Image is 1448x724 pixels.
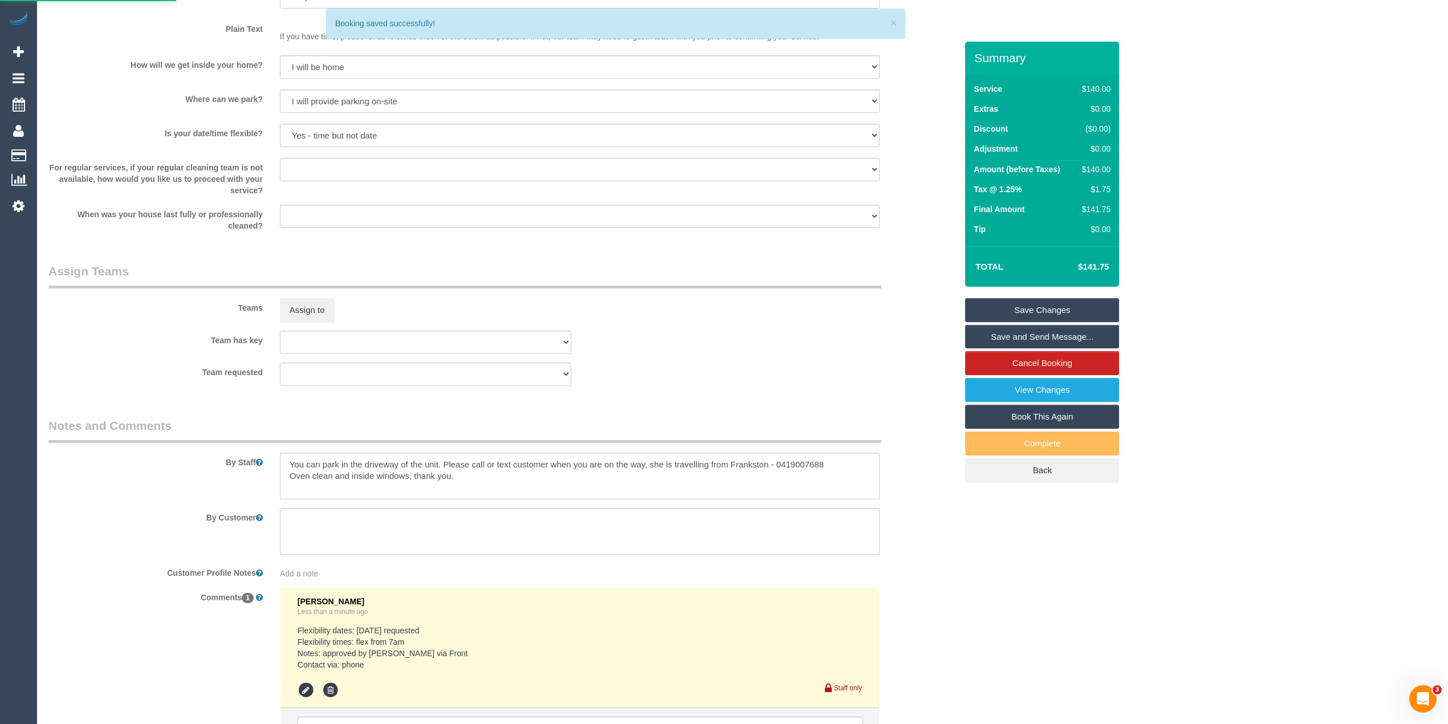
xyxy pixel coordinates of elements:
[975,262,1003,271] strong: Total
[40,331,271,346] label: Team has key
[40,508,271,523] label: By Customer
[40,563,271,579] label: Customer Profile Notes
[974,83,1002,95] label: Service
[974,223,986,235] label: Tip
[974,204,1024,215] label: Final Amount
[1077,143,1111,154] div: $0.00
[280,569,319,578] span: Add a note
[1077,223,1111,235] div: $0.00
[7,11,30,27] img: Automaid Logo
[298,625,862,670] pre: Flexibility dates: [DATE] requested Flexibility times: flex from 7am Notes: approved by [PERSON_N...
[1433,685,1442,694] span: 3
[40,205,271,231] label: When was your house last fully or professionally cleaned?
[974,123,1008,135] label: Discount
[48,417,881,443] legend: Notes and Comments
[280,298,335,322] button: Assign to
[1077,184,1111,195] div: $1.75
[1077,83,1111,95] div: $140.00
[890,17,897,29] button: ×
[1077,123,1111,135] div: ($0.00)
[1077,103,1111,115] div: $0.00
[40,124,271,139] label: Is your date/time flexible?
[965,405,1119,429] a: Book This Again
[1044,262,1109,272] h4: $141.75
[965,298,1119,322] a: Save Changes
[1409,685,1437,713] iframe: Intercom live chat
[40,158,271,196] label: For regular services, if your regular cleaning team is not available, how would you like us to pr...
[974,143,1018,154] label: Adjustment
[1077,204,1111,215] div: $141.75
[280,19,880,42] p: If you have time, please let us know as much of the below as possible. If not, our team may need ...
[40,55,271,71] label: How will we get inside your home?
[40,19,271,35] label: Plain Text
[974,51,1113,64] h3: Summary
[298,608,368,616] a: Less than a minute ago
[40,363,271,378] label: Team requested
[40,90,271,105] label: Where can we park?
[40,298,271,314] label: Teams
[965,325,1119,349] a: Save and Send Message...
[965,378,1119,402] a: View Changes
[1077,164,1111,175] div: $140.00
[40,453,271,468] label: By Staff
[242,593,254,603] span: 1
[974,103,998,115] label: Extras
[834,684,862,692] small: Staff only
[48,263,881,288] legend: Assign Teams
[965,351,1119,375] a: Cancel Booking
[974,184,1022,195] label: Tax @ 1.25%
[298,597,364,606] span: [PERSON_NAME]
[965,458,1119,482] a: Back
[40,588,271,603] label: Comments
[335,18,896,29] div: Booking saved successfully!
[974,164,1060,175] label: Amount (before Taxes)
